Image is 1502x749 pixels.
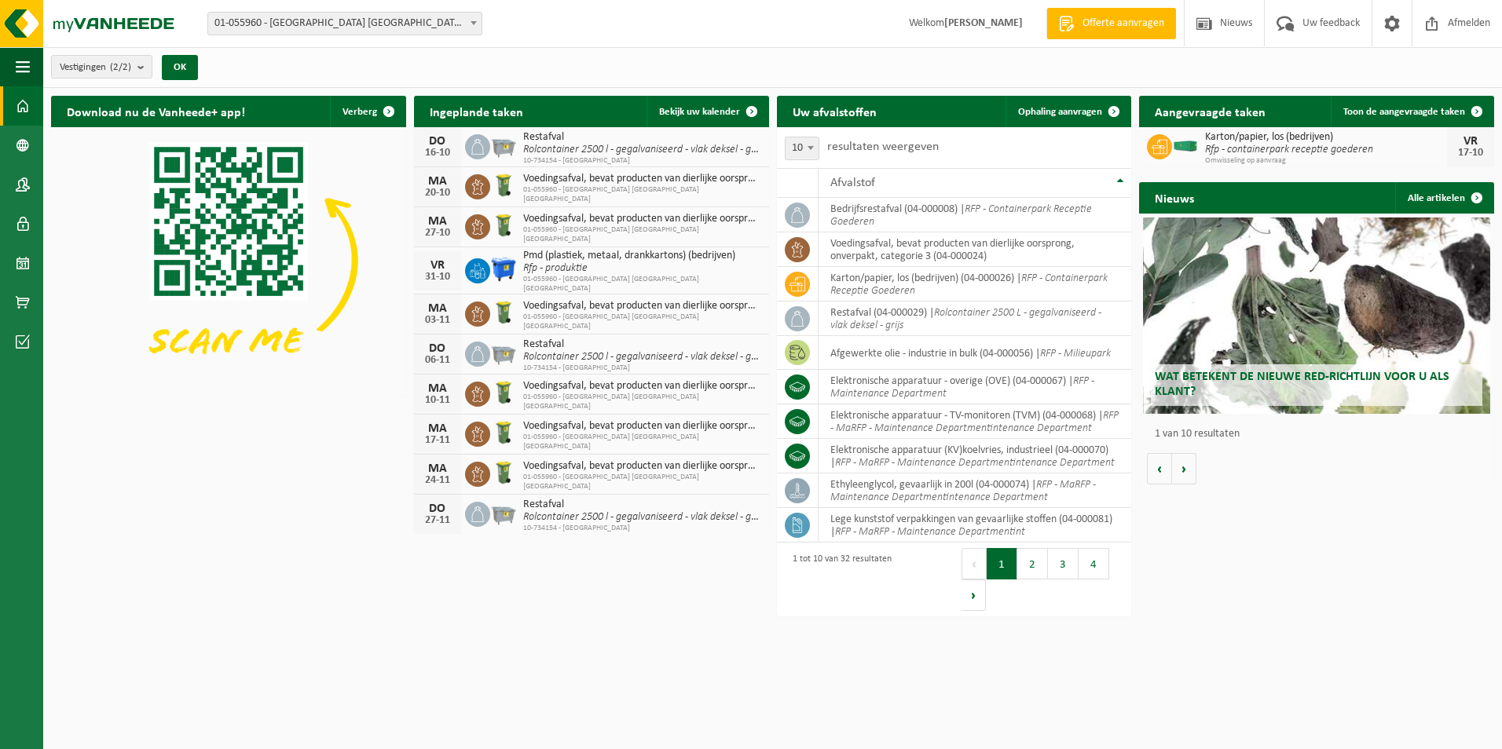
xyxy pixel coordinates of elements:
div: DO [422,342,453,355]
img: WB-0140-HPE-GN-50 [490,459,517,486]
span: Omwisseling op aanvraag [1205,156,1447,166]
div: MA [422,175,453,188]
i: RFP - Containerpark Receptie Goederen [830,203,1092,228]
span: 10-734154 - [GEOGRAPHIC_DATA] [523,364,761,373]
span: Wat betekent de nieuwe RED-richtlijn voor u als klant? [1155,371,1449,398]
img: WB-0140-HPE-GN-50 [490,212,517,239]
img: WB-2500-GAL-GY-01 [490,499,517,526]
span: Toon de aangevraagde taken [1343,107,1465,117]
i: RFP - MaRFP - Maintenance Departmentint [835,526,1025,538]
span: 01-055960 - [GEOGRAPHIC_DATA] [GEOGRAPHIC_DATA] [GEOGRAPHIC_DATA] [523,433,761,451]
img: Download de VHEPlus App [51,127,406,393]
span: 10-734154 - [GEOGRAPHIC_DATA] [523,524,761,533]
i: RFP - Maintenance Department [830,375,1094,400]
div: 1 tot 10 van 32 resultaten [785,546,892,612]
td: lege kunststof verpakkingen van gevaarlijke stoffen (04-000081) | [819,508,1132,543]
a: Wat betekent de nieuwe RED-richtlijn voor u als klant? [1143,217,1491,414]
td: elektronische apparatuur (KV)koelvries, industrieel (04-000070) | [819,439,1132,473]
img: WB-0140-HPE-GN-50 [490,299,517,326]
td: afgewerkte olie - industrie in bulk (04-000056) | [819,336,1132,370]
button: Volgende [1172,453,1196,484]
count: (2/2) [110,62,131,72]
span: Voedingsafval, bevat producten van dierlijke oorsprong, onverpakt, categorie 3 [523,420,761,433]
img: WB-2500-GAL-GY-01 [490,132,517,159]
div: 27-10 [422,228,453,239]
span: 01-055960 - [GEOGRAPHIC_DATA] [GEOGRAPHIC_DATA] [GEOGRAPHIC_DATA] [523,393,761,411]
img: WB-0140-HPE-GN-50 [490,419,517,446]
div: 06-11 [422,355,453,366]
p: 1 van 10 resultaten [1155,429,1486,440]
td: restafval (04-000029) | [819,301,1132,336]
span: Bekijk uw kalender [659,107,740,117]
div: MA [422,462,453,475]
div: 31-10 [422,272,453,283]
span: Afvalstof [830,177,875,189]
div: 10-11 [422,395,453,406]
i: Rolcontainer 2500 l - gegalvaniseerd - vlak deksel - grijs [523,511,764,523]
span: Restafval [523,131,761,144]
span: Voedingsafval, bevat producten van dierlijke oorsprong, onverpakt, categorie 3 [523,300,761,312]
div: MA [422,215,453,228]
h2: Nieuws [1139,182,1210,213]
span: 10-734154 - [GEOGRAPHIC_DATA] [523,156,761,166]
button: OK [162,55,198,80]
button: 3 [1048,548,1079,579]
div: VR [422,259,453,272]
span: 01-055960 - [GEOGRAPHIC_DATA] [GEOGRAPHIC_DATA] [GEOGRAPHIC_DATA] [523,185,761,204]
button: 4 [1079,548,1109,579]
span: Voedingsafval, bevat producten van dierlijke oorsprong, onverpakt, categorie 3 [523,173,761,185]
a: Ophaling aanvragen [1006,96,1130,127]
h2: Aangevraagde taken [1139,96,1281,126]
a: Toon de aangevraagde taken [1331,96,1493,127]
span: 01-055960 - [GEOGRAPHIC_DATA] [GEOGRAPHIC_DATA] [GEOGRAPHIC_DATA] [523,312,761,331]
i: RFP - Containerpark Receptie Goederen [830,272,1108,297]
span: 01-055960 - [GEOGRAPHIC_DATA] [GEOGRAPHIC_DATA] [GEOGRAPHIC_DATA] [523,225,761,244]
div: DO [422,135,453,148]
span: Karton/papier, los (bedrijven) [1205,131,1447,144]
iframe: chat widget [8,714,262,749]
button: Vorige [1147,453,1172,484]
a: Bekijk uw kalender [647,96,767,127]
span: Voedingsafval, bevat producten van dierlijke oorsprong, onverpakt, categorie 3 [523,380,761,393]
i: Rfp - produktie [523,262,588,274]
span: 01-055960 - [GEOGRAPHIC_DATA] [GEOGRAPHIC_DATA] [GEOGRAPHIC_DATA] [523,275,761,294]
td: karton/papier, los (bedrijven) (04-000026) | [819,267,1132,301]
button: Previous [962,548,987,579]
a: Alle artikelen [1395,182,1493,214]
i: RFP - MaRFP - Maintenance Departmentintenance Department [830,479,1096,503]
span: Verberg [343,107,377,117]
div: DO [422,502,453,515]
button: Vestigingen(2/2) [51,55,152,79]
i: Rolcontainer 2500 l - gegalvaniseerd - vlak deksel - grijs [523,351,764,363]
td: ethyleenglycol, gevaarlijk in 200l (04-000074) | [819,473,1132,508]
img: WB-0140-HPE-GN-50 [490,172,517,199]
div: 03-11 [422,315,453,326]
h2: Download nu de Vanheede+ app! [51,96,261,126]
span: 01-055960 - ROCKWOOL BELGIUM NV - WIJNEGEM [208,13,482,35]
i: Rfp - containerpark receptie goederen [1205,144,1373,155]
div: MA [422,422,453,435]
i: RFP - MaRFP - Maintenance Departmentintenance Department [835,457,1115,469]
span: Vestigingen [60,56,131,79]
i: RFP - MaRFP - Maintenance Departmentintenance Department [830,410,1119,434]
img: WB-2500-GAL-GY-01 [490,339,517,366]
i: Rolcontainer 2500 L - gegalvaniseerd - vlak deksel - grijs [830,307,1101,331]
span: Pmd (plastiek, metaal, drankkartons) (bedrijven) [523,250,761,262]
span: Voedingsafval, bevat producten van dierlijke oorsprong, onverpakt, categorie 3 [523,460,761,473]
div: MA [422,382,453,395]
td: bedrijfsrestafval (04-000008) | [819,198,1132,232]
span: 01-055960 - ROCKWOOL BELGIUM NV - WIJNEGEM [207,12,482,35]
h2: Ingeplande taken [414,96,539,126]
h2: Uw afvalstoffen [777,96,892,126]
span: 10 [786,137,819,159]
strong: [PERSON_NAME] [944,17,1023,29]
span: Voedingsafval, bevat producten van dierlijke oorsprong, onverpakt, categorie 3 [523,213,761,225]
i: RFP - Milieupark [1040,348,1111,360]
span: Restafval [523,499,761,511]
div: 17-11 [422,435,453,446]
button: 2 [1017,548,1048,579]
div: 27-11 [422,515,453,526]
button: Next [962,579,986,611]
div: VR [1455,135,1486,148]
div: MA [422,302,453,315]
